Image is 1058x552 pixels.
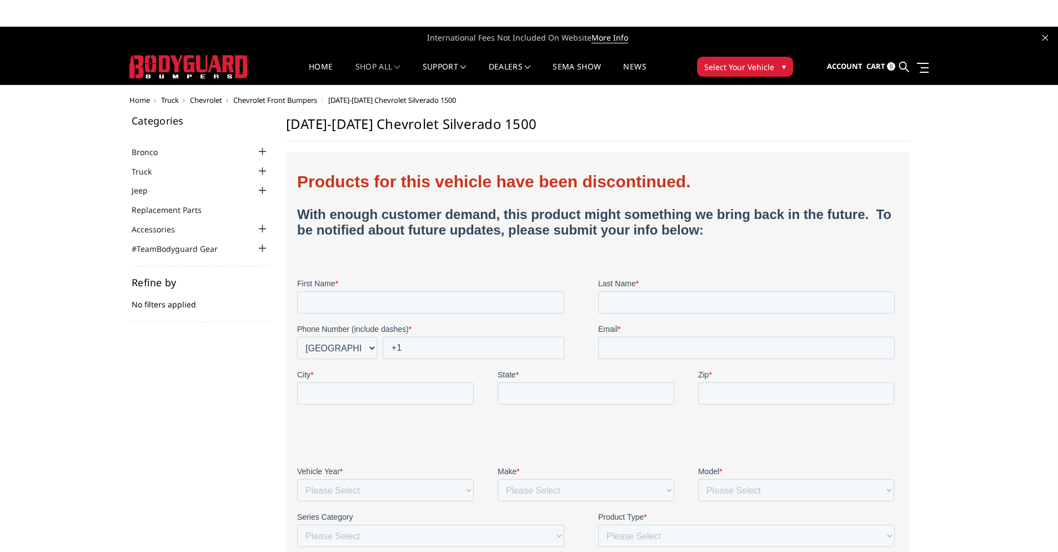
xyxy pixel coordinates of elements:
a: Bronco [132,146,172,158]
a: Chevrolet Front Bumpers [233,95,317,105]
span: Select Your Vehicle [704,61,774,73]
span: Product Type [301,349,347,358]
h5: Refine by [132,277,269,287]
span: Zip [401,207,412,216]
span: [DATE]-[DATE] Chevrolet Silverado 1500 [328,95,456,105]
span: 0 [887,62,895,71]
a: Support [423,63,467,84]
a: News [623,63,646,84]
a: Accessories [132,223,189,235]
a: shop all [355,63,400,84]
a: SEMA Show [553,63,601,84]
span: ▾ [782,61,786,72]
span: Make [200,304,219,312]
a: Replacement Parts [132,204,215,216]
button: Select Your Vehicle [697,57,793,77]
a: Dealers [489,63,531,84]
h5: Categories [132,116,269,126]
a: Chevrolet [190,95,222,105]
a: Truck [132,166,166,177]
a: Cart 0 [866,52,895,82]
a: Truck [161,95,179,105]
a: Account [827,52,863,82]
iframe: Chat Widget [1002,499,1058,552]
a: Jeep [132,185,162,196]
img: BODYGUARD BUMPERS [129,55,249,78]
span: Cart [866,61,885,71]
span: Account [827,61,863,71]
span: International Fees Not Included On Website [129,27,929,49]
span: Model [401,304,422,312]
div: No filters applied [132,277,269,322]
h1: [DATE]-[DATE] Chevrolet Silverado 1500 [286,116,910,141]
a: #TeamBodyguard Gear [132,243,232,255]
a: Home [309,63,333,84]
a: Home [129,95,150,105]
a: More Info [591,32,628,43]
span: . [2,286,4,295]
